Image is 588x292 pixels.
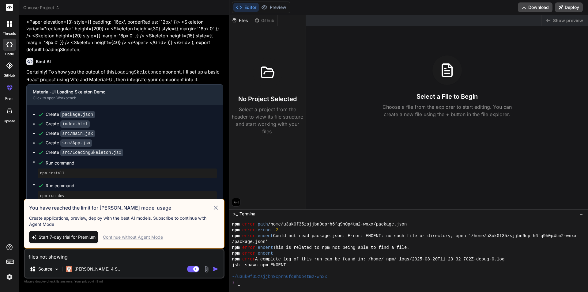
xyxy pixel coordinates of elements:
[229,17,252,24] div: Files
[5,51,14,57] label: code
[46,111,95,118] div: Create
[46,149,123,156] div: Create
[258,233,273,239] span: enoent
[29,215,219,227] p: Create applications, preview, deploy with the best AI models. Subscribe to continue with Agent Mode
[579,209,584,219] button: −
[33,89,207,95] div: Material-UI Loading Skeleton Demo
[233,211,238,217] span: >_
[46,183,217,189] span: Run command
[5,96,13,101] label: prem
[54,267,59,272] img: Pick Models
[66,266,72,272] img: Claude 4 Sonnet
[46,130,95,137] div: Create
[242,256,255,262] span: error
[239,211,256,217] span: Terminal
[258,251,273,256] span: enoent
[242,251,255,256] span: error
[258,227,270,233] span: errno
[232,227,239,233] span: npm
[82,279,93,283] span: privacy
[213,266,219,272] img: icon
[232,245,239,251] span: npm
[255,256,504,262] span: A complete log of this run can be found in: /home/.npm/_logs/2025-08-20T11_23_32_702Z-debug-0.log
[103,234,163,240] div: Continue without Agent Mode
[29,204,212,211] h3: You have reached the limit for [PERSON_NAME] model usage
[232,256,239,262] span: npm
[203,266,210,273] img: attachment
[232,106,303,135] p: Select a project from the header to view its file structure and start working with your files.
[518,2,552,12] button: Download
[46,160,217,166] span: Run command
[273,233,577,239] span: Could not read package.json: Error: ENOENT: no such file or directory, open '/home/u3uk0f35zsjjbn...
[24,279,224,284] p: Always double-check its answers. Your in Bind
[242,227,255,233] span: error
[273,227,278,233] span: -2
[417,92,478,101] h3: Select a File to Begin
[238,95,297,103] h3: No Project Selected
[580,211,583,217] span: −
[232,251,239,256] span: npm
[40,194,214,199] pre: npm run dev
[242,233,255,239] span: error
[259,3,289,12] button: Preview
[4,73,15,78] label: GitHub
[232,222,239,227] span: npm
[29,231,98,243] button: Start 7-day trial for Premium
[60,139,92,147] code: src/App.jsx
[555,2,583,12] button: Deploy
[242,245,255,251] span: error
[258,245,273,251] span: enoent
[258,222,268,227] span: path
[115,70,156,75] code: LoadingSkeleton
[25,249,224,260] textarea: files not showing
[252,17,277,24] div: Github
[60,149,123,156] code: src/LoadingSkeleton.jsx
[46,121,90,127] div: Create
[4,119,15,124] label: Upload
[233,3,259,12] button: Editor
[23,5,60,11] span: Choose Project
[232,274,327,280] span: ~/u3uk0f35zsjjbn9cprh6fq9h0p4tm2-wnxx
[38,266,52,272] p: Source
[40,171,214,176] pre: npm install
[36,59,51,65] h6: Bind AI
[74,266,120,272] p: [PERSON_NAME] 4 S..
[242,222,255,227] span: error
[273,245,409,251] span: This is related to npm not being able to find a file.
[4,272,15,282] img: settings
[26,69,223,83] p: Certainly! To show you the output of this component, I'll set up a basic React project using Vite...
[232,239,268,245] span: /package.json'
[60,111,95,118] code: package.json
[553,17,583,24] span: Show preview
[232,233,239,239] span: npm
[232,262,286,268] span: jsh: spawn npm ENOENT
[268,222,407,227] span: /home/u3uk0f35zsjjbn9cprh6fq9h0p4tm2-wnxx/package.json
[33,96,207,100] div: Click to open Workbench
[27,85,213,105] button: Material-UI Loading Skeleton DemoClick to open Workbench
[3,31,16,36] label: threads
[232,280,235,286] span: ❯
[39,234,96,240] span: Start 7-day trial for Premium
[60,120,90,128] code: index.html
[379,103,516,118] p: Choose a file from the explorer to start editing. You can create a new file using the + button in...
[46,140,92,146] div: Create
[60,130,95,137] code: src/main.jsx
